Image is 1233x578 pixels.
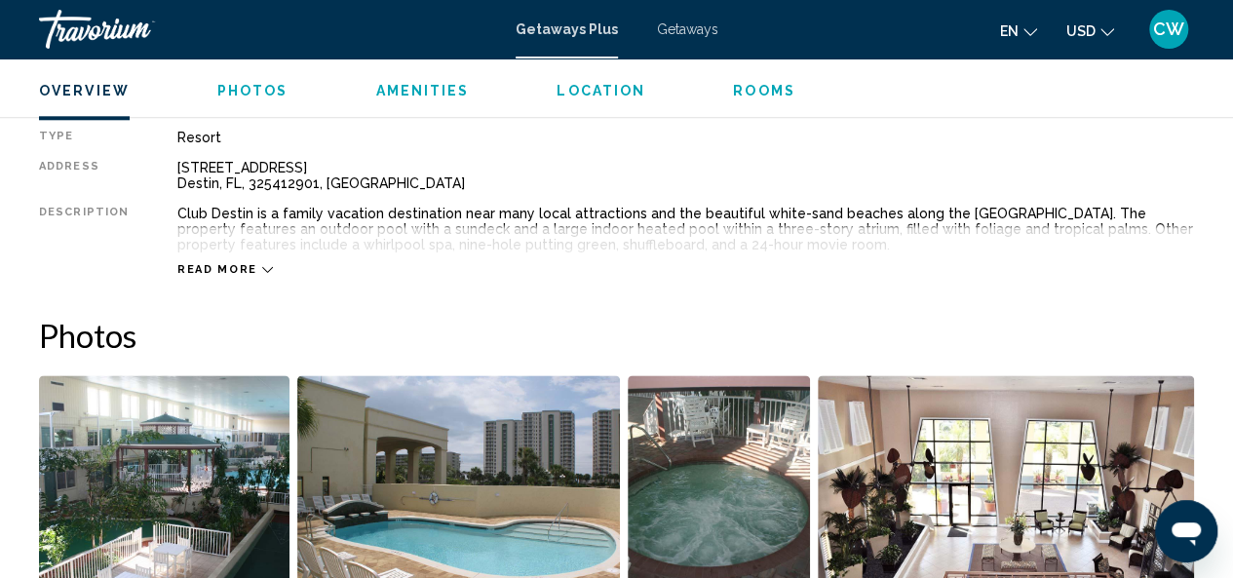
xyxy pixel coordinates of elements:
span: Location [557,83,645,98]
div: Resort [177,130,1194,145]
button: Overview [39,82,130,99]
a: Getaways Plus [516,21,618,37]
span: Amenities [375,83,469,98]
span: Read more [177,263,257,276]
div: [STREET_ADDRESS] Destin, FL, 325412901, [GEOGRAPHIC_DATA] [177,160,1194,191]
span: USD [1066,23,1096,39]
div: Type [39,130,129,145]
span: Overview [39,83,130,98]
a: Travorium [39,10,496,49]
button: Change language [1000,17,1037,45]
a: Getaways [657,21,718,37]
button: Amenities [375,82,469,99]
button: Rooms [733,82,795,99]
span: en [1000,23,1019,39]
button: User Menu [1143,9,1194,50]
span: CW [1153,19,1184,39]
div: Description [39,206,129,252]
div: Club Destin is a family vacation destination near many local attractions and the beautiful white-... [177,206,1194,252]
span: Rooms [733,83,795,98]
button: Read more [177,262,273,277]
h2: Photos [39,316,1194,355]
button: Location [557,82,645,99]
span: Photos [217,83,289,98]
div: Address [39,160,129,191]
button: Change currency [1066,17,1114,45]
button: Photos [217,82,289,99]
iframe: Button to launch messaging window [1155,500,1217,562]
